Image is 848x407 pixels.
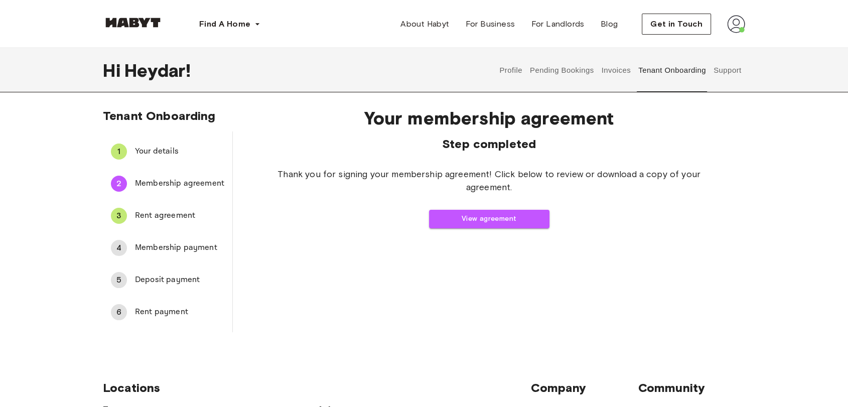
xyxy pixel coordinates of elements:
[111,176,127,192] div: 2
[466,18,515,30] span: For Business
[103,60,124,81] span: Hi
[400,18,449,30] span: About Habyt
[111,144,127,160] div: 1
[601,18,618,30] span: Blog
[103,172,232,196] div: 2Membership agreement
[712,48,743,92] button: Support
[103,204,232,228] div: 3Rent agreement
[103,108,216,123] span: Tenant Onboarding
[392,14,457,34] a: About Habyt
[531,380,638,395] span: Company
[199,18,250,30] span: Find A Home
[531,18,584,30] span: For Landlords
[135,274,224,286] span: Deposit payment
[135,146,224,158] span: Your details
[637,48,708,92] button: Tenant Onboarding
[135,242,224,254] span: Membership payment
[111,240,127,256] div: 4
[124,60,191,81] span: Heydar !
[103,140,232,164] div: 1Your details
[135,210,224,222] span: Rent agreement
[429,210,549,228] button: View agreement
[265,168,713,194] span: Thank you for signing your membership agreement! Click below to review or download a copy of your...
[265,107,713,128] span: Your membership agreement
[135,306,224,318] span: Rent payment
[103,300,232,324] div: 6Rent payment
[638,380,745,395] span: Community
[103,380,531,395] span: Locations
[593,14,626,34] a: Blog
[528,48,595,92] button: Pending Bookings
[111,208,127,224] div: 3
[727,15,745,33] img: avatar
[458,14,523,34] a: For Business
[523,14,592,34] a: For Landlords
[103,236,232,260] div: 4Membership payment
[103,18,163,28] img: Habyt
[600,48,632,92] button: Invoices
[498,48,524,92] button: Profile
[496,48,745,92] div: user profile tabs
[103,268,232,292] div: 5Deposit payment
[642,14,711,35] button: Get in Touch
[265,210,713,228] a: View agreement
[111,304,127,320] div: 6
[650,18,702,30] span: Get in Touch
[135,178,224,190] span: Membership agreement
[265,137,713,152] span: Step completed
[111,272,127,288] div: 5
[191,14,268,34] button: Find A Home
